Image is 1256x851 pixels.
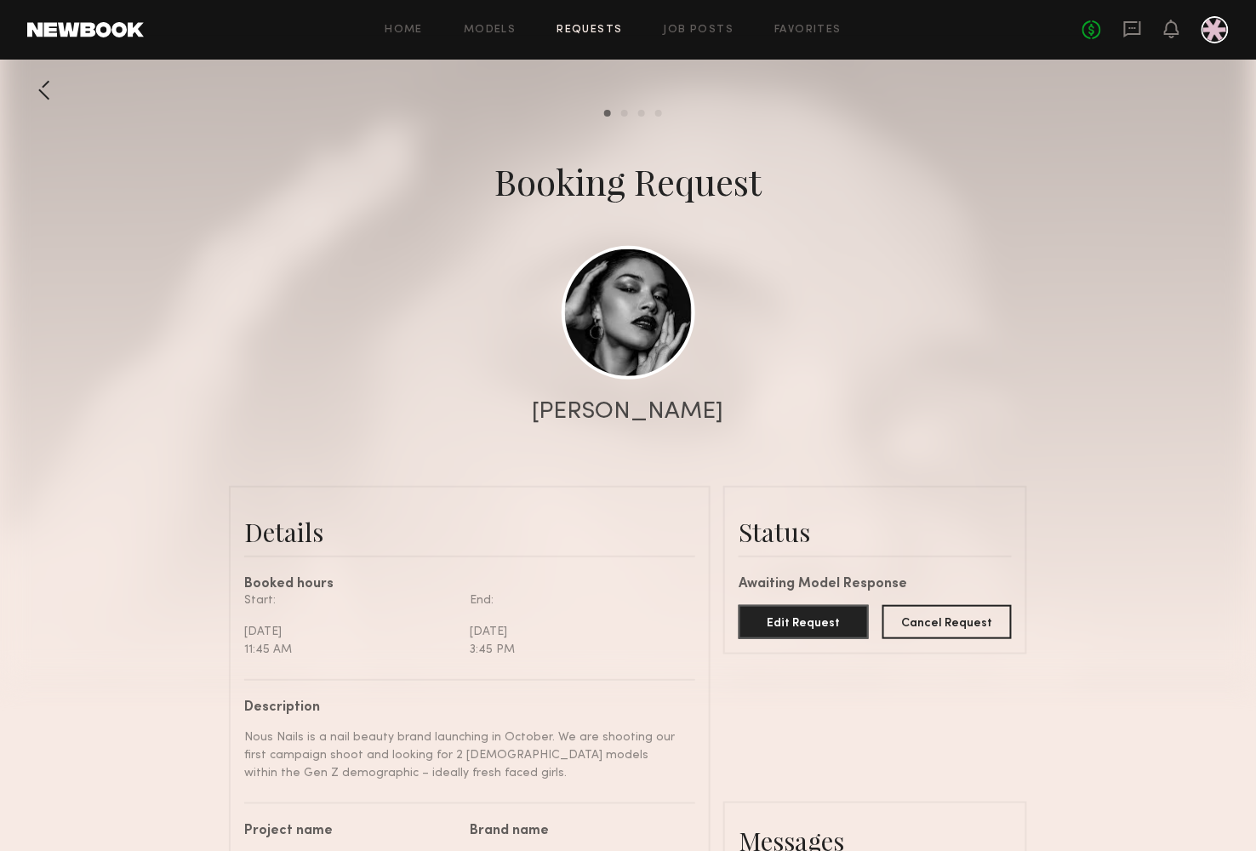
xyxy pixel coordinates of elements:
div: [DATE] [244,623,457,641]
a: Requests [557,25,623,36]
div: Awaiting Model Response [739,578,1012,591]
div: Booking Request [494,157,762,205]
a: Job Posts [664,25,734,36]
div: Status [739,515,1012,549]
div: Nous Nails is a nail beauty brand launching in October. We are shooting our first campaign shoot ... [244,728,682,782]
div: 11:45 AM [244,641,457,659]
a: Favorites [774,25,842,36]
div: Description [244,701,682,715]
div: [DATE] [470,623,682,641]
div: 3:45 PM [470,641,682,659]
div: [PERSON_NAME] [533,400,724,424]
a: Models [464,25,516,36]
button: Cancel Request [882,605,1013,639]
div: Project name [244,825,457,838]
div: Start: [244,591,457,609]
div: End: [470,591,682,609]
a: Home [385,25,424,36]
div: Details [244,515,695,549]
div: Brand name [470,825,682,838]
div: Booked hours [244,578,695,591]
button: Edit Request [739,605,869,639]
